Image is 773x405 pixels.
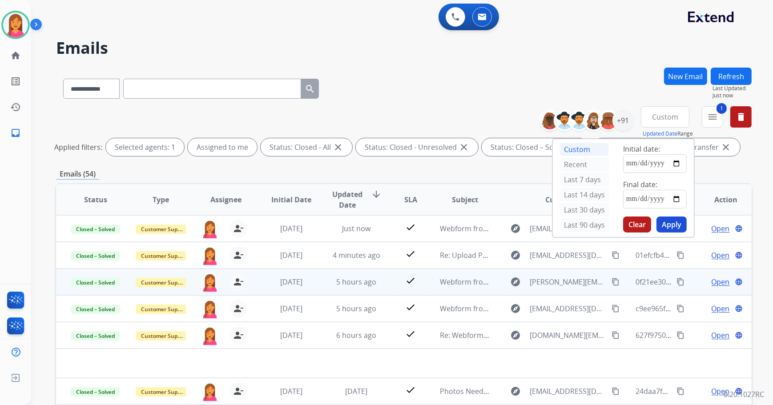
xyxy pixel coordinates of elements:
mat-icon: check [405,385,416,395]
div: Selected agents: 1 [106,138,184,156]
span: [EMAIL_ADDRESS][DOMAIN_NAME] [530,386,606,397]
span: 0f21ee30-3642-42c5-adec-5622f0774f32 [636,277,767,287]
span: 627f9750-670c-4d2e-8c34-134b4f643bd3 [636,330,770,340]
mat-icon: check [405,249,416,259]
mat-icon: check [405,222,416,233]
button: New Email [664,68,707,85]
span: Re: Upload Photos [440,250,502,260]
span: 24daa7f0-aa3f-4fae-bda5-237d1ca93f9a [636,386,767,396]
p: 0.20.1027RC [724,389,764,400]
span: Initial Date [271,194,311,205]
mat-icon: language [735,305,743,313]
div: Status: Closed – Solved [482,138,589,156]
h2: Emails [56,39,752,57]
mat-icon: language [735,387,743,395]
mat-icon: content_copy [612,278,620,286]
span: Customer Support [136,305,193,314]
div: Status: Closed - Unresolved [356,138,478,156]
mat-icon: close [721,142,731,152]
mat-icon: check [405,275,416,286]
div: Recent [560,158,609,171]
img: agent-avatar [201,246,219,265]
p: Applied filters: [54,142,102,152]
span: Open [712,223,730,234]
button: Refresh [711,68,752,85]
span: Updated Date [331,189,364,210]
span: [DATE] [280,330,302,340]
div: Status: Closed - All [261,138,352,156]
mat-icon: explore [510,330,521,341]
img: agent-avatar [201,300,219,318]
button: 1 [702,106,723,128]
span: Subject [452,194,478,205]
mat-icon: search [305,84,315,94]
mat-icon: person_remove [233,303,244,314]
span: Customer Support [136,251,193,261]
mat-icon: content_copy [676,305,684,313]
mat-icon: check [405,302,416,313]
mat-icon: delete [736,112,746,122]
mat-icon: content_copy [612,387,620,395]
span: Open [712,386,730,397]
span: Assignee [210,194,242,205]
div: Last 30 days [560,203,609,217]
span: Closed – Solved [71,387,120,397]
mat-icon: content_copy [612,305,620,313]
mat-icon: language [735,331,743,339]
span: [DATE] [280,304,302,313]
button: Updated Date [643,130,677,137]
span: [EMAIL_ADDRESS][DOMAIN_NAME] [530,303,606,314]
mat-icon: arrow_downward [371,189,382,200]
mat-icon: content_copy [676,251,684,259]
span: [EMAIL_ADDRESS][DOMAIN_NAME] [530,223,606,234]
mat-icon: close [459,142,469,152]
button: Clear [623,217,651,233]
span: Re: Webform from [DOMAIN_NAME][EMAIL_ADDRESS][DOMAIN_NAME] on [DATE] [440,330,709,340]
span: Open [712,277,730,287]
mat-icon: explore [510,223,521,234]
span: [PERSON_NAME][EMAIL_ADDRESS][DOMAIN_NAME] [530,277,606,287]
span: Customer Support [136,331,193,341]
span: c9ee965f-52e6-41eb-8c87-8f6990ac712c [636,304,768,313]
span: Just now [713,92,752,99]
span: Closed – Solved [71,305,120,314]
span: [DATE] [345,386,367,396]
span: Closed – Solved [71,278,120,287]
mat-icon: language [735,225,743,233]
img: agent-avatar [201,220,219,238]
span: 5 hours ago [336,277,376,287]
span: 5 hours ago [336,304,376,313]
span: 01efcfb4-22cf-4195-9e07-047c8b531698 [636,250,767,260]
mat-icon: content_copy [676,278,684,286]
mat-icon: menu [707,112,718,122]
mat-icon: language [735,251,743,259]
img: agent-avatar [201,273,219,292]
mat-icon: content_copy [676,331,684,339]
span: Open [712,250,730,261]
th: Action [686,184,752,215]
img: agent-avatar [201,382,219,401]
span: Customer Support [136,387,193,397]
mat-icon: content_copy [612,251,620,259]
mat-icon: person_remove [233,277,244,287]
span: [EMAIL_ADDRESS][DOMAIN_NAME] [530,250,606,261]
span: Customer Support [136,225,193,234]
span: [DATE] [280,250,302,260]
span: Webform from [EMAIL_ADDRESS][DOMAIN_NAME] on [DATE] [440,224,641,233]
span: Customer [546,194,580,205]
span: Photos Needed [440,386,492,396]
span: Closed – Solved [71,251,120,261]
span: 1 [717,103,727,114]
mat-icon: explore [510,250,521,261]
mat-icon: check [405,329,416,339]
mat-icon: person_remove [233,250,244,261]
img: agent-avatar [201,326,219,345]
div: Last 90 days [560,218,609,232]
span: Webform from [EMAIL_ADDRESS][DOMAIN_NAME] on [DATE] [440,304,641,313]
span: 4 minutes ago [333,250,380,260]
mat-icon: history [10,102,21,112]
span: Type [153,194,169,205]
mat-icon: home [10,50,21,61]
span: 6 hours ago [336,330,376,340]
span: Closed – Solved [71,331,120,341]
